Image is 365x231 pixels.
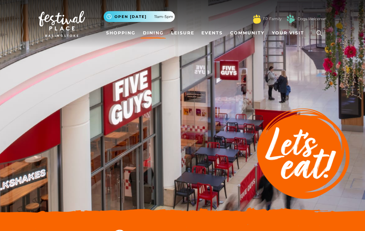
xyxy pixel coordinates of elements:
a: Dining [140,27,166,39]
img: Festival Place Logo [39,11,85,37]
a: Your Visit [269,27,310,39]
a: Shopping [104,27,138,39]
span: 11am-5pm [154,14,173,20]
span: Your Visit [272,30,304,36]
span: Open [DATE] [114,14,147,20]
a: Leisure [169,27,197,39]
button: Open [DATE] 11am-5pm [104,11,175,22]
a: FP Family [263,16,281,22]
a: Community [228,27,267,39]
a: Dogs Welcome! [298,16,326,22]
a: Events [199,27,225,39]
